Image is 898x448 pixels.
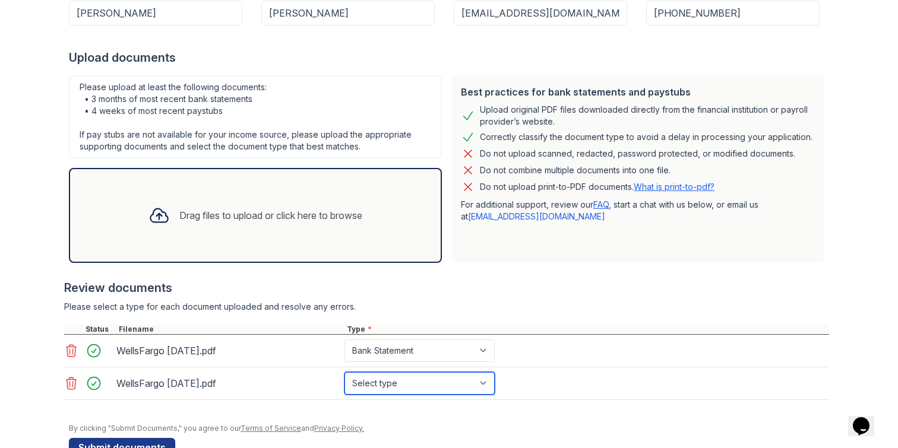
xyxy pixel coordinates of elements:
div: Best practices for bank statements and paystubs [461,85,815,99]
div: Upload original PDF files downloaded directly from the financial institution or payroll provider’... [480,104,815,128]
div: Do not upload scanned, redacted, password protected, or modified documents. [480,147,795,161]
a: Terms of Service [241,424,301,433]
a: FAQ [593,199,609,209]
div: Correctly classify the document type to avoid a delay in processing your application. [480,130,812,144]
div: Filename [116,325,344,334]
div: Do not combine multiple documents into one file. [480,163,671,177]
div: Type [344,325,829,334]
p: Do not upload print-to-PDF documents. [480,181,714,193]
div: Status [83,325,116,334]
p: For additional support, review our , start a chat with us below, or email us at [461,199,815,223]
div: WellsFargo [DATE].pdf [116,374,340,393]
div: Drag files to upload or click here to browse [179,208,362,223]
div: WellsFargo [DATE].pdf [116,341,340,360]
a: Privacy Policy. [314,424,364,433]
a: [EMAIL_ADDRESS][DOMAIN_NAME] [468,211,605,221]
iframe: chat widget [848,401,886,436]
div: Review documents [64,279,829,296]
div: Please select a type for each document uploaded and resolve any errors. [64,301,829,313]
div: Upload documents [69,49,829,66]
div: Please upload at least the following documents: • 3 months of most recent bank statements • 4 wee... [69,75,442,158]
div: By clicking "Submit Documents," you agree to our and [69,424,829,433]
a: What is print-to-pdf? [634,182,714,192]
